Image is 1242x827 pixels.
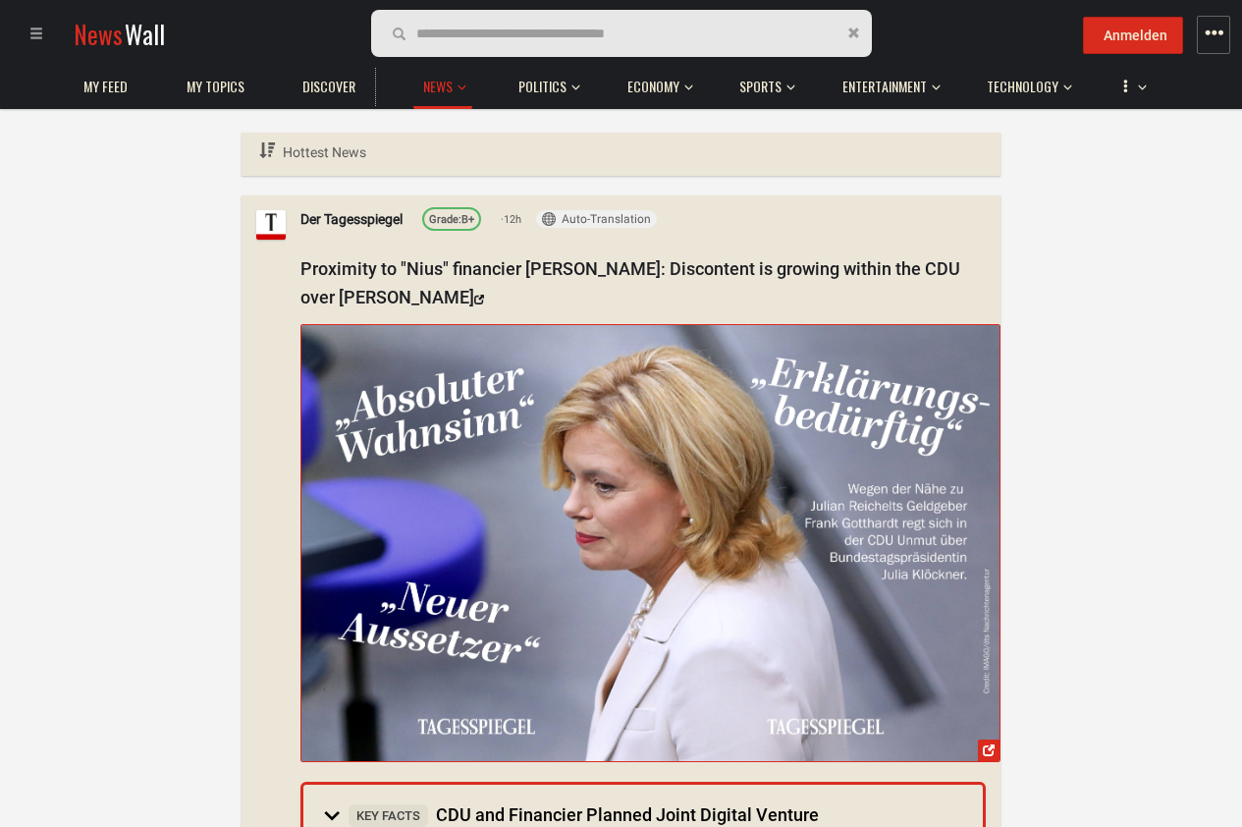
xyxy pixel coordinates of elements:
button: Auto-Translation [536,210,657,228]
a: Entertainment [833,68,937,106]
a: NewsWall [74,16,165,52]
span: Grade: [429,213,461,226]
span: My topics [187,78,244,95]
span: Wall [125,16,165,52]
button: News [413,59,472,109]
a: Der Tagesspiegel [300,208,403,230]
img: Post Image 22674022 [301,325,651,761]
span: Entertainment [842,78,927,95]
button: Anmelden [1083,17,1183,54]
span: Economy [627,78,679,95]
span: News [74,16,123,52]
span: News [423,78,453,95]
span: CDU and Financier Planned Joint Digital Venture [349,804,819,825]
button: Politics [509,59,580,106]
span: Sports [739,78,782,95]
a: Politics [509,68,576,106]
img: Post Image 22674023 [651,325,1000,761]
button: Technology [977,59,1072,106]
span: My Feed [83,78,128,95]
a: Post Image 22674022Post Image 22674023 [300,324,1000,762]
span: Anmelden [1104,28,1167,43]
span: 12h [501,211,521,229]
img: Profile picture of Der Tagesspiegel [256,210,286,240]
div: B+ [429,211,474,229]
a: Technology [977,68,1068,106]
span: Hottest News [283,144,366,160]
span: Politics [518,78,567,95]
a: News [413,68,462,106]
button: Economy [618,59,693,106]
a: Sports [729,68,791,106]
a: Grade:B+ [422,207,481,231]
a: Economy [618,68,689,106]
a: Proximity to "Nius" financier [PERSON_NAME]: Discontent is growing within the CDU over [PERSON_NAME] [300,258,960,307]
span: Technology [987,78,1058,95]
a: Hottest News [256,133,369,173]
button: Sports [729,59,795,106]
span: Discover [302,78,355,95]
button: Entertainment [833,59,941,106]
span: Key Facts [349,804,428,827]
